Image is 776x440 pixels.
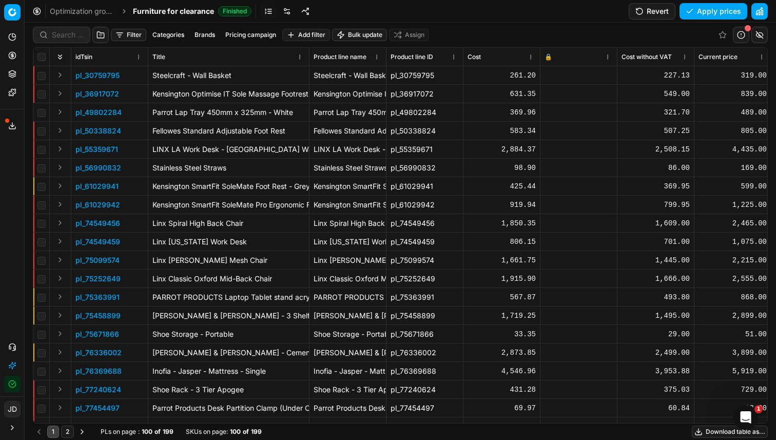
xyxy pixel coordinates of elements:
[54,198,66,211] button: Expand
[332,29,387,41] button: Bulk update
[391,348,459,358] div: pl_76336002
[152,274,305,284] p: Linx Classic Oxford Mid-Back Chair
[75,107,122,118] button: pl_49802284
[391,311,459,321] div: pl_75458899
[152,126,305,136] p: Fellowes Standard Adjustable Foot Rest
[391,255,459,265] div: pl_75099574
[468,126,536,136] div: 583.34
[152,366,305,376] p: Inofia - Jasper - Mattress - Single
[622,403,690,413] div: 60.84
[391,181,459,192] div: pl_61029941
[622,200,690,210] div: 799.95
[75,89,119,99] button: pl_36917072
[545,53,552,61] span: 🔒
[75,218,120,228] button: pl_74549456
[622,329,690,339] div: 29.00
[54,383,66,395] button: Expand
[75,144,118,155] button: pl_55359671
[468,366,536,376] div: 4,546.96
[622,348,690,358] div: 2,499.00
[468,274,536,284] div: 1,915.90
[391,53,433,61] span: Product line ID
[468,144,536,155] div: 2,884.37
[186,428,228,436] span: SKUs on page :
[622,89,690,99] div: 549.00
[75,126,121,136] button: pl_50338824
[75,329,119,339] p: pl_75671866
[391,366,459,376] div: pl_76369688
[152,255,305,265] p: Linx [PERSON_NAME] Mesh Chair
[152,200,305,210] p: Kensington SmartFit SoleMate Pro Ergonomic Foot Rest - Grey
[75,292,120,302] button: pl_75363991
[52,30,84,40] input: Search by SKU or title
[54,161,66,174] button: Expand
[314,385,382,395] div: Shoe Rack - 3 Tier Apogee
[468,163,536,173] div: 98.90
[75,255,120,265] p: pl_75099574
[54,87,66,100] button: Expand
[314,89,382,99] div: Kensington Optimise IT Sole Massage Footrest
[152,403,305,413] p: Parrot Products Desk Partition Clamp (Under Counter Mount - Single Sided)
[243,428,249,436] strong: of
[391,144,459,155] div: pl_55359671
[699,237,767,247] div: 1,075.00
[699,292,767,302] div: 868.00
[101,428,136,436] span: PLs on page
[314,163,382,173] div: Stainless Steel Straws
[391,329,459,339] div: pl_75671866
[75,422,121,432] p: pl_77687639
[54,291,66,303] button: Expand
[75,200,120,210] button: pl_61029942
[468,311,536,321] div: 1,719.25
[468,181,536,192] div: 425.44
[468,237,536,247] div: 806.15
[154,428,161,436] strong: of
[468,403,536,413] div: 69.97
[391,403,459,413] div: pl_77454497
[699,274,767,284] div: 2,555.00
[622,181,690,192] div: 369.95
[314,144,382,155] div: LINX LA Work Desk - [GEOGRAPHIC_DATA] Walnut
[75,53,92,61] span: idTsin
[152,422,305,432] p: Alexis Office Chair
[468,422,536,432] div: 1,777.60
[152,292,305,302] p: PARROT PRODUCTS Laptop Tablet stand acrylic
[468,292,536,302] div: 567.87
[733,405,758,430] iframe: Intercom live chat
[75,385,121,395] button: pl_77240624
[54,143,66,155] button: Expand
[314,366,382,376] div: Inofia - Jasper - Mattress - Single
[391,385,459,395] div: pl_77240624
[54,124,66,137] button: Expand
[282,29,330,41] button: Add filter
[133,6,214,16] span: Furniture for clearance
[133,6,251,16] span: Furniture for clearanceFinished
[391,107,459,118] div: pl_49802284
[75,274,121,284] p: pl_75252649
[391,274,459,284] div: pl_75252649
[111,29,146,41] button: Filter
[468,70,536,81] div: 261.20
[221,29,280,41] button: Pricing campaign
[468,53,481,61] span: Cost
[622,107,690,118] div: 321.70
[152,181,305,192] p: Kensington SmartFit SoleMate Foot Rest - Grey
[152,329,305,339] p: Shoe Storage - Portable
[314,200,382,210] div: Kensington SmartFit SoleMate Pro Ergonomic Foot Rest - Grey
[152,53,165,61] span: Title
[61,426,74,438] button: 2
[622,311,690,321] div: 1,495.00
[75,348,122,358] button: pl_76336002
[152,163,305,173] p: Stainless Steel Straws
[622,385,690,395] div: 375.03
[218,6,251,16] span: Finished
[75,237,120,247] button: pl_74549459
[314,237,382,247] div: Linx [US_STATE] Work Desk
[699,181,767,192] div: 599.00
[76,426,88,438] button: Go to next page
